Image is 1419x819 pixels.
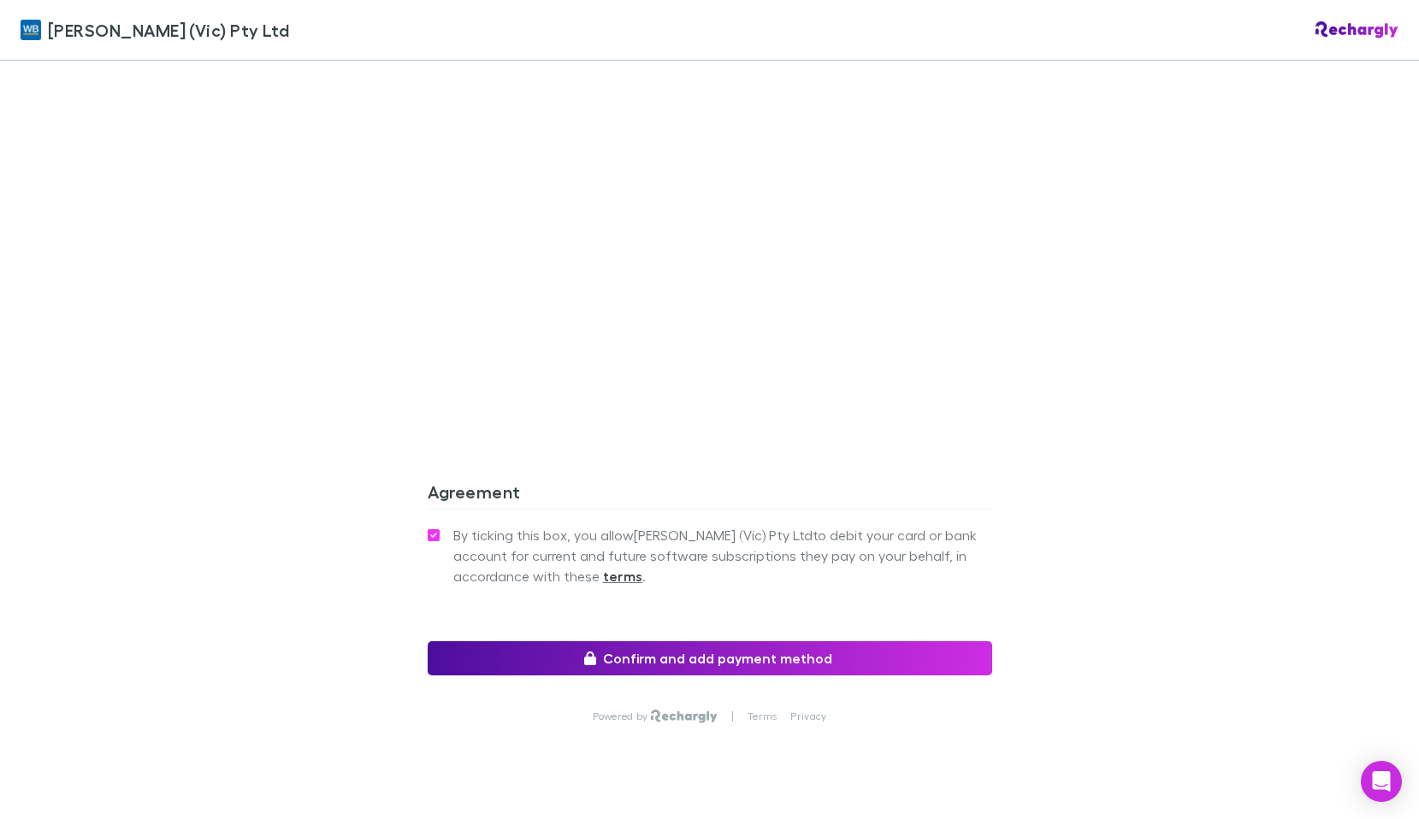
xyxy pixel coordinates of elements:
[593,710,652,723] p: Powered by
[424,9,996,403] iframe: Secure address input frame
[651,710,717,723] img: Rechargly Logo
[1316,21,1398,38] img: Rechargly Logo
[603,568,643,585] strong: terms
[453,525,992,586] span: By ticking this box, you allow [PERSON_NAME] (Vic) Pty Ltd to debit your card or bank account for...
[1361,761,1402,802] div: Open Intercom Messenger
[731,710,734,723] p: |
[21,20,41,40] img: William Buck (Vic) Pty Ltd's Logo
[48,17,289,43] span: [PERSON_NAME] (Vic) Pty Ltd
[790,710,826,723] a: Privacy
[428,641,992,675] button: Confirm and add payment method
[428,481,992,509] h3: Agreement
[748,710,777,723] a: Terms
